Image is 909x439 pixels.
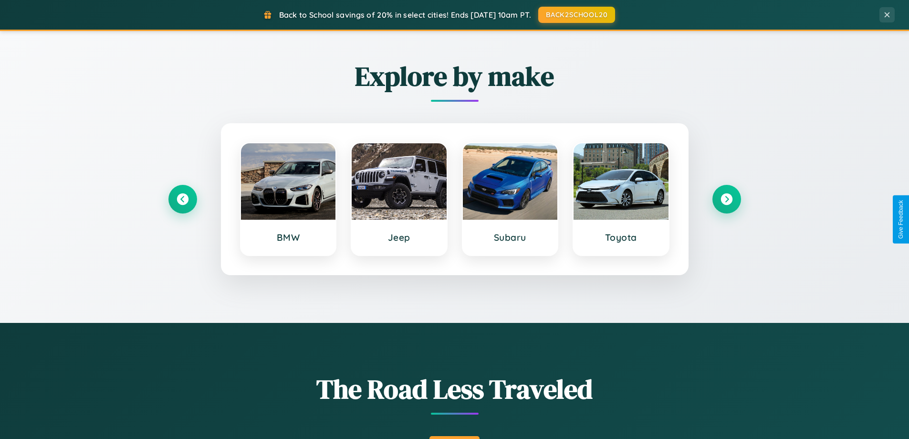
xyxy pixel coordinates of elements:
[583,232,659,243] h3: Toyota
[279,10,531,20] span: Back to School savings of 20% in select cities! Ends [DATE] 10am PT.
[168,58,741,95] h2: Explore by make
[472,232,548,243] h3: Subaru
[538,7,615,23] button: BACK2SCHOOL20
[898,200,904,239] div: Give Feedback
[361,232,437,243] h3: Jeep
[168,371,741,407] h1: The Road Less Traveled
[251,232,326,243] h3: BMW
